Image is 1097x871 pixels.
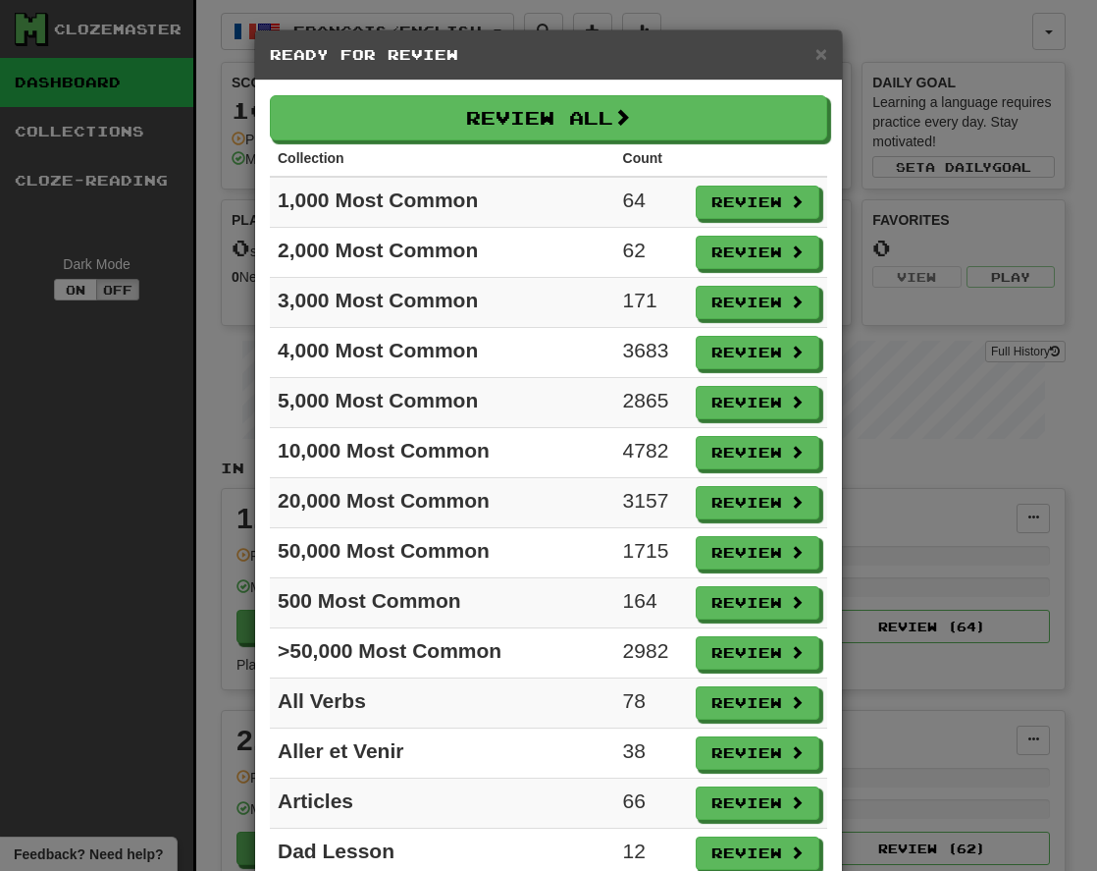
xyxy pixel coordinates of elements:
td: 20,000 Most Common [270,478,615,528]
td: 3157 [615,478,688,528]
td: 50,000 Most Common [270,528,615,578]
button: Review [696,186,819,219]
td: 500 Most Common [270,578,615,628]
button: Close [815,43,827,64]
td: 1,000 Most Common [270,177,615,228]
td: 2,000 Most Common [270,228,615,278]
button: Review [696,736,819,770]
button: Review [696,486,819,519]
button: Review All [270,95,827,140]
td: 4,000 Most Common [270,328,615,378]
button: Review [696,536,819,570]
td: 5,000 Most Common [270,378,615,428]
button: Review [696,686,819,720]
td: 4782 [615,428,688,478]
td: >50,000 Most Common [270,628,615,679]
td: 2982 [615,628,688,679]
button: Review [696,236,819,269]
h5: Ready for Review [270,45,827,65]
button: Review [696,336,819,369]
td: 1715 [615,528,688,578]
td: 171 [615,278,688,328]
td: 38 [615,729,688,779]
td: 64 [615,177,688,228]
td: 164 [615,578,688,628]
button: Review [696,636,819,670]
button: Review [696,837,819,870]
td: 78 [615,679,688,729]
button: Review [696,436,819,469]
span: × [815,42,827,65]
td: 10,000 Most Common [270,428,615,478]
th: Count [615,140,688,177]
td: All Verbs [270,679,615,729]
button: Review [696,386,819,419]
td: Articles [270,779,615,829]
td: 62 [615,228,688,278]
td: 66 [615,779,688,829]
td: 2865 [615,378,688,428]
button: Review [696,787,819,820]
th: Collection [270,140,615,177]
button: Review [696,286,819,319]
td: 3683 [615,328,688,378]
td: Aller et Venir [270,729,615,779]
button: Review [696,586,819,620]
td: 3,000 Most Common [270,278,615,328]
